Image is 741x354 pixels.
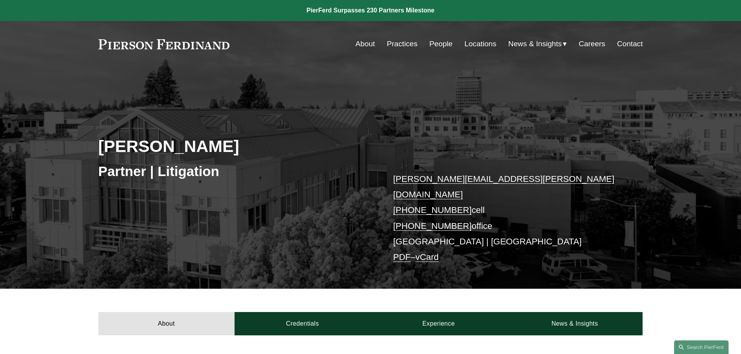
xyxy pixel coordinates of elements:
a: Contact [617,37,643,51]
a: About [356,37,375,51]
a: vCard [415,252,439,262]
p: cell office [GEOGRAPHIC_DATA] | [GEOGRAPHIC_DATA] – [393,171,620,265]
h2: [PERSON_NAME] [98,136,371,156]
a: News & Insights [506,312,643,335]
a: [PHONE_NUMBER] [393,205,472,215]
h3: Partner | Litigation [98,163,371,180]
a: [PHONE_NUMBER] [393,221,472,231]
a: Experience [371,312,507,335]
a: Locations [464,37,496,51]
a: PDF [393,252,411,262]
a: Credentials [235,312,371,335]
a: [PERSON_NAME][EMAIL_ADDRESS][PERSON_NAME][DOMAIN_NAME] [393,174,615,199]
span: News & Insights [508,37,562,51]
a: People [429,37,453,51]
a: Practices [387,37,417,51]
a: folder dropdown [508,37,567,51]
a: About [98,312,235,335]
a: Careers [579,37,605,51]
a: Search this site [674,340,729,354]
